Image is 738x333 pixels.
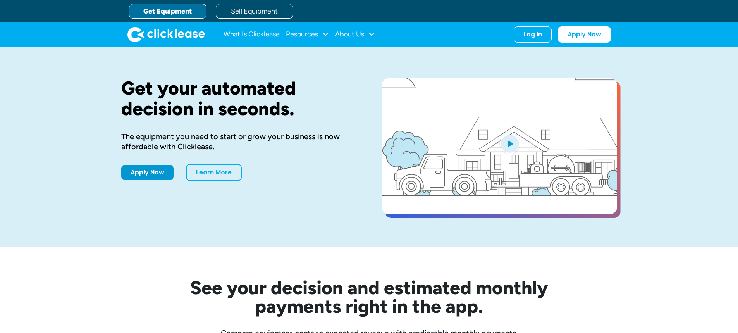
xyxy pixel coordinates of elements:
img: Blue play button logo on a light blue circular background [499,133,520,154]
a: home [127,27,205,42]
div: Log In [523,31,542,38]
a: Get Equipment [129,4,206,19]
h1: Get your automated decision in seconds. [121,78,357,119]
a: Apply Now [121,165,174,180]
a: Learn More [186,164,242,181]
h2: See your decision and estimated monthly payments right in the app. [152,278,586,316]
div: Resources [286,27,329,42]
div: The equipment you need to start or grow your business is now affordable with Clicklease. [121,131,357,152]
div: About Us [335,27,375,42]
a: Sell Equipment [216,4,293,19]
a: open lightbox [382,78,617,214]
img: Clicklease logo [127,27,205,42]
a: Apply Now [558,26,611,43]
a: What Is Clicklease [224,27,280,42]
